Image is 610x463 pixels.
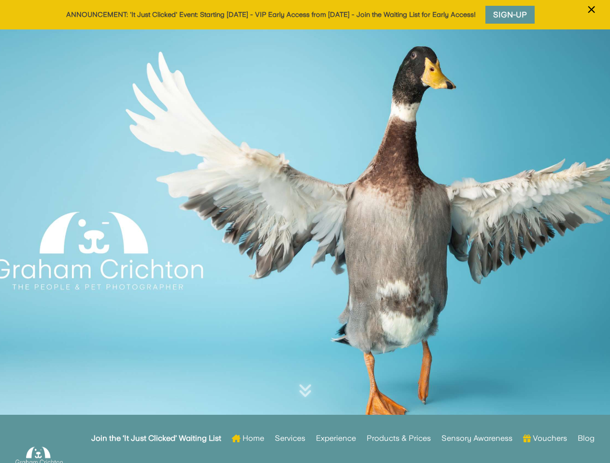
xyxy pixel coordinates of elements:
a: Experience [316,420,356,457]
button: × [582,1,600,30]
a: Vouchers [523,420,567,457]
a: ANNOUNCEMENT: 'It Just Clicked' Event: Starting [DATE] - VIP Early Access from [DATE] - Join the ... [66,11,476,18]
a: Services [275,420,305,457]
a: Products & Prices [367,420,431,457]
a: Sign-Up [483,3,537,26]
a: Sensory Awareness [441,420,512,457]
a: Join the ‘It Just Clicked’ Waiting List [91,420,221,457]
a: Blog [578,420,595,457]
strong: Join the ‘It Just Clicked’ Waiting List [91,435,221,442]
span: × [587,0,596,19]
a: Home [232,420,264,457]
